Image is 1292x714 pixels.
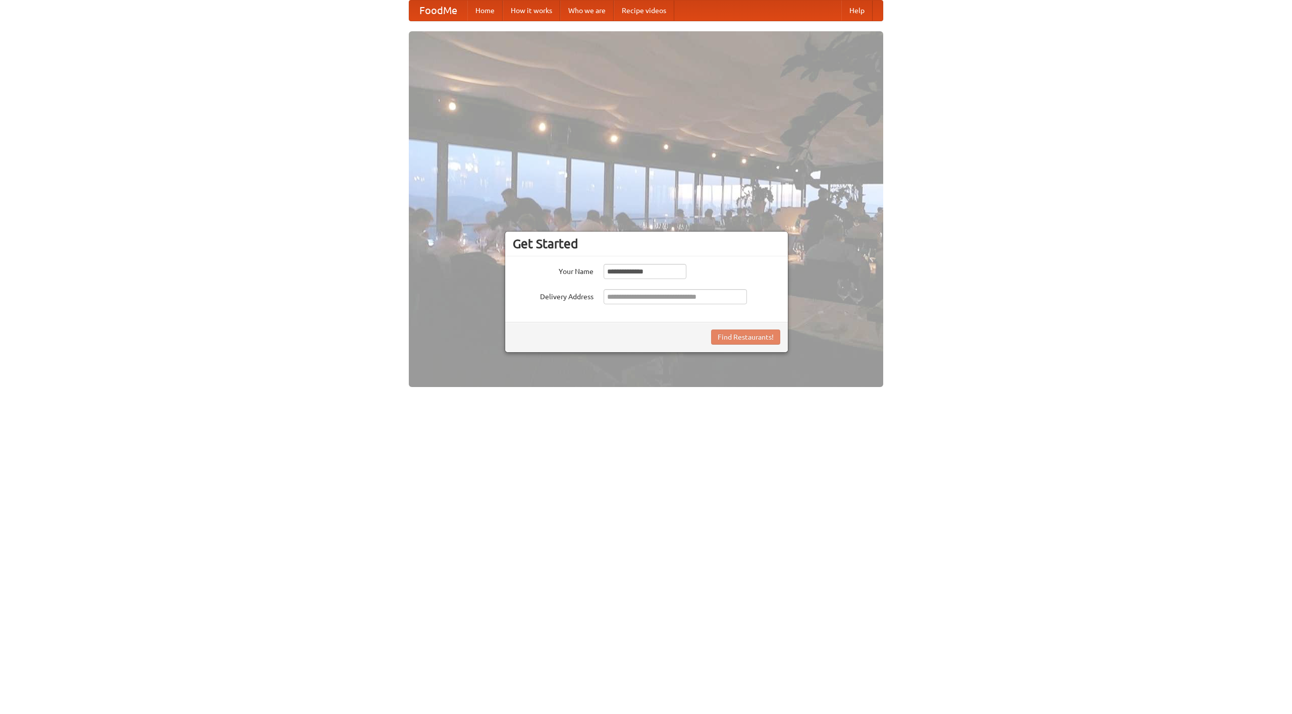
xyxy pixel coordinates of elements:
a: How it works [503,1,560,21]
a: Who we are [560,1,614,21]
a: Home [467,1,503,21]
h3: Get Started [513,236,780,251]
a: FoodMe [409,1,467,21]
label: Delivery Address [513,289,594,302]
label: Your Name [513,264,594,277]
a: Recipe videos [614,1,674,21]
a: Help [841,1,873,21]
button: Find Restaurants! [711,329,780,345]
